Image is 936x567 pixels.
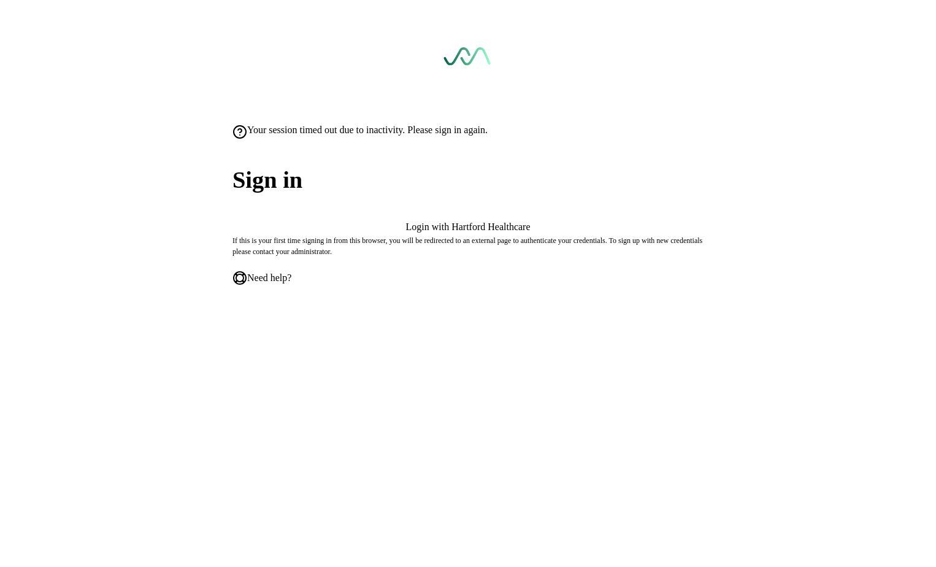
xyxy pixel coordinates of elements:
[232,271,291,285] a: Need help?
[232,222,704,233] button: Login with Hartford Healthcare
[232,236,702,256] span: If this is your first time signing in from this browser, you will be redirected to an external pa...
[247,125,488,136] span: Your session timed out due to inactivity. Please sign in again.
[443,47,493,77] a: Go to sign in
[232,163,704,198] span: Sign in
[443,47,493,77] img: See-Mode Logo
